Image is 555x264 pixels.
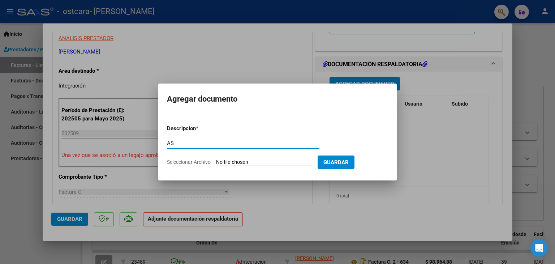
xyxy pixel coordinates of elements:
[530,239,548,257] div: Open Intercom Messenger
[167,92,388,106] h2: Agregar documento
[167,124,233,133] p: Descripcion
[167,159,211,165] span: Seleccionar Archivo
[323,159,349,166] span: Guardar
[318,156,354,169] button: Guardar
